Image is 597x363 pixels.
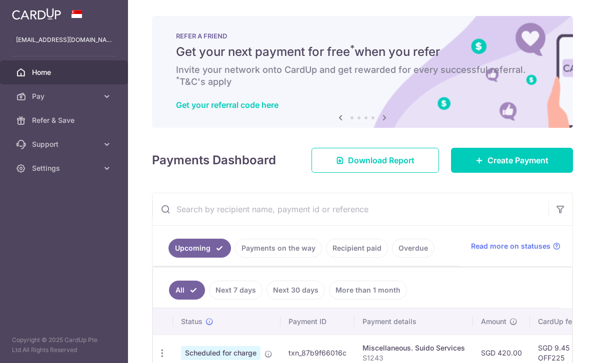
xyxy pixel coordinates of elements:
[362,343,465,353] div: Miscellaneous. Suido Services
[471,241,560,251] a: Read more on statuses
[362,353,465,363] p: S1243
[32,115,98,125] span: Refer & Save
[326,239,388,258] a: Recipient paid
[532,333,587,358] iframe: Opens a widget where you can find more information
[487,154,548,166] span: Create Payment
[451,148,573,173] a: Create Payment
[176,44,549,60] h5: Get your next payment for free when you refer
[280,309,354,335] th: Payment ID
[152,151,276,169] h4: Payments Dashboard
[32,139,98,149] span: Support
[354,309,473,335] th: Payment details
[311,148,439,173] a: Download Report
[329,281,407,300] a: More than 1 month
[392,239,434,258] a: Overdue
[235,239,322,258] a: Payments on the way
[32,91,98,101] span: Pay
[176,100,278,110] a: Get your referral code here
[266,281,325,300] a: Next 30 days
[176,32,549,40] p: REFER A FRIEND
[169,281,205,300] a: All
[176,64,549,88] h6: Invite your network onto CardUp and get rewarded for every successful referral. T&C's apply
[538,317,576,327] span: CardUp fee
[152,16,573,128] img: RAF banner
[181,346,260,360] span: Scheduled for charge
[32,163,98,173] span: Settings
[209,281,262,300] a: Next 7 days
[168,239,231,258] a: Upcoming
[481,317,506,327] span: Amount
[12,8,61,20] img: CardUp
[32,67,98,77] span: Home
[181,317,202,327] span: Status
[348,154,414,166] span: Download Report
[152,193,548,225] input: Search by recipient name, payment id or reference
[16,35,112,45] p: [EMAIL_ADDRESS][DOMAIN_NAME]
[471,241,550,251] span: Read more on statuses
